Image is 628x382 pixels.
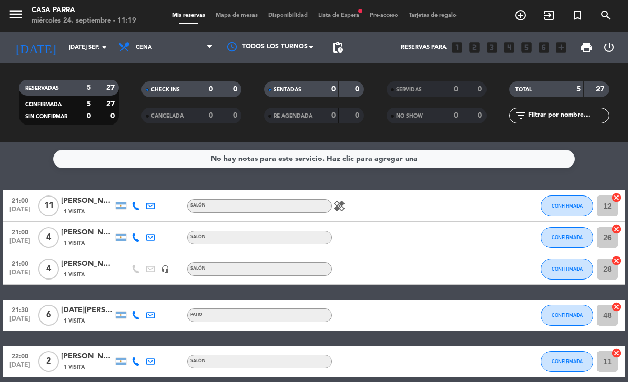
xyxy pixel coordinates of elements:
[454,112,458,119] strong: 0
[576,86,581,93] strong: 5
[7,194,33,206] span: 21:00
[233,112,239,119] strong: 0
[355,112,361,119] strong: 0
[106,84,117,91] strong: 27
[552,358,583,364] span: CONFIRMADA
[515,87,532,92] span: TOTAL
[611,255,622,266] i: cancel
[8,36,64,59] i: [DATE]
[7,238,33,250] span: [DATE]
[38,351,59,372] span: 2
[38,259,59,280] span: 4
[543,9,555,22] i: exit_to_app
[7,206,33,218] span: [DATE]
[167,13,210,18] span: Mis reservas
[209,86,213,93] strong: 0
[190,359,206,363] span: SALÓN
[468,40,481,54] i: looks_two
[87,84,91,91] strong: 5
[537,40,551,54] i: looks_6
[611,192,622,203] i: cancel
[478,86,484,93] strong: 0
[552,312,583,318] span: CONFIRMADA
[61,258,114,270] div: [PERSON_NAME]
[7,225,33,238] span: 21:00
[514,109,527,122] i: filter_list
[603,41,615,54] i: power_settings_new
[541,195,593,216] button: CONFIRMADA
[331,86,336,93] strong: 0
[64,208,85,216] span: 1 Visita
[364,13,403,18] span: Pre-acceso
[110,112,117,120] strong: 0
[403,13,462,18] span: Tarjetas de regalo
[32,16,136,26] div: miércoles 24. septiembre - 11:19
[38,305,59,326] span: 6
[7,349,33,362] span: 22:00
[596,86,606,93] strong: 27
[25,102,62,107] span: CONFIRMADA
[478,112,484,119] strong: 0
[38,227,59,248] span: 4
[331,112,336,119] strong: 0
[563,6,592,24] span: Reserva especial
[190,266,206,271] span: SALÓN
[61,304,114,316] div: [DATE][PERSON_NAME]
[61,350,114,363] div: [PERSON_NAME]
[190,313,202,317] span: PATIO
[106,100,117,108] strong: 27
[333,200,346,212] i: healing
[161,265,169,273] i: headset_mic
[209,112,213,119] strong: 0
[151,87,180,92] span: CHECK INS
[136,44,152,51] span: Cena
[454,86,458,93] strong: 0
[507,6,535,24] span: RESERVAR MESA
[520,40,533,54] i: looks_5
[535,6,563,24] span: WALK IN
[263,13,313,18] span: Disponibilidad
[485,40,499,54] i: looks_3
[7,257,33,269] span: 21:00
[210,13,263,18] span: Mapa de mesas
[61,226,114,239] div: [PERSON_NAME]
[7,362,33,374] span: [DATE]
[541,305,593,326] button: CONFIRMADA
[554,40,568,54] i: add_box
[396,87,422,92] span: SERVIDAS
[396,113,423,119] span: NO SHOW
[580,41,593,54] span: print
[514,9,527,22] i: add_circle_outline
[38,195,59,216] span: 11
[600,9,612,22] i: search
[211,153,418,165] div: No hay notas para este servicio. Haz clic para agregar una
[25,114,67,119] span: SIN CONFIRMAR
[552,203,583,209] span: CONFIRMADA
[274,87,301,92] span: SENTADAS
[61,195,114,207] div: [PERSON_NAME]
[355,86,361,93] strong: 0
[25,86,59,91] span: RESERVADAS
[592,6,620,24] span: BUSCAR
[611,348,622,358] i: cancel
[502,40,516,54] i: looks_4
[401,44,447,51] span: Reservas para
[190,203,206,208] span: SALÓN
[552,266,583,272] span: CONFIRMADA
[527,110,609,121] input: Filtrar por nombre...
[571,9,584,22] i: turned_in_not
[274,113,312,119] span: RE AGENDADA
[64,363,85,371] span: 1 Visita
[64,239,85,247] span: 1 Visita
[611,302,622,312] i: cancel
[611,224,622,234] i: cancel
[32,5,136,16] div: Casa Parra
[541,259,593,280] button: CONFIRMADA
[8,6,24,26] button: menu
[450,40,464,54] i: looks_one
[541,227,593,248] button: CONFIRMADA
[233,86,239,93] strong: 0
[541,351,593,372] button: CONFIRMADA
[552,234,583,240] span: CONFIRMADA
[357,8,363,14] span: fiber_manual_record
